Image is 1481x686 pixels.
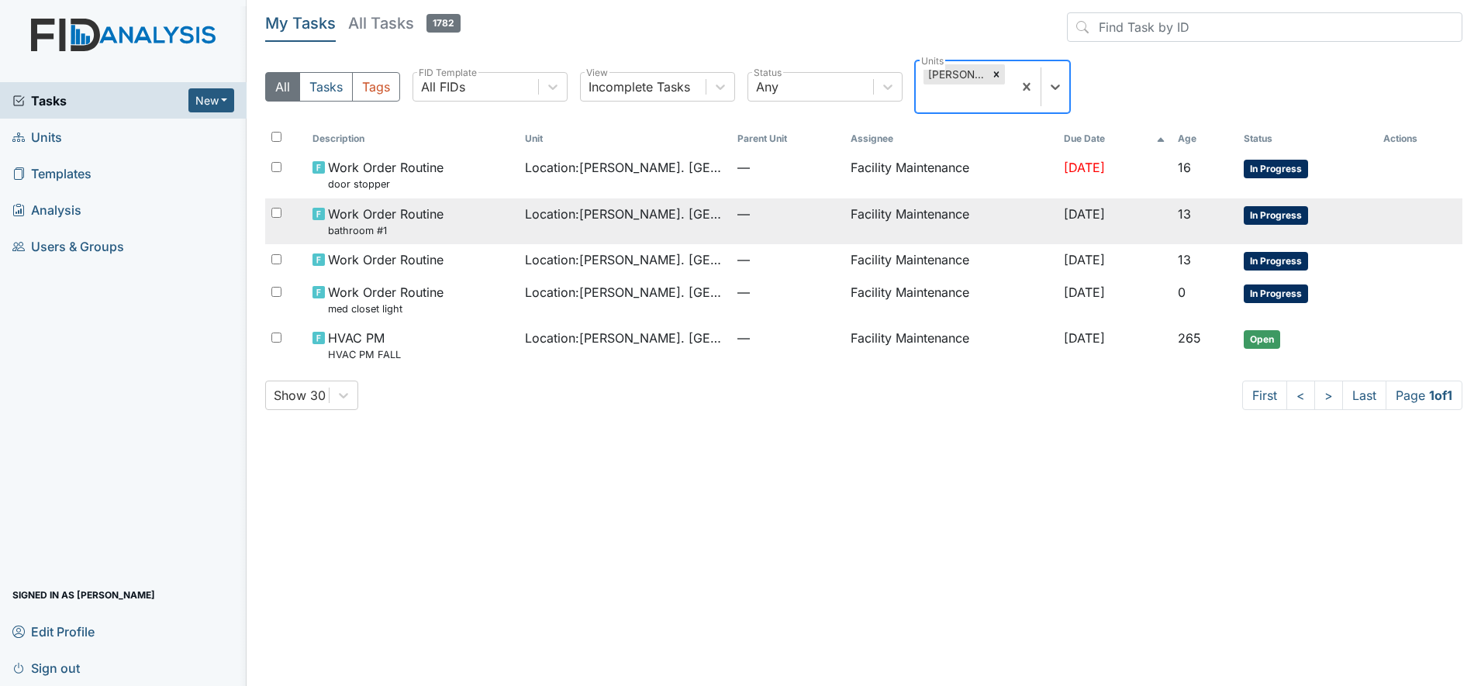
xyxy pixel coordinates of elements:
td: Facility Maintenance [844,322,1057,368]
a: First [1242,381,1287,410]
a: Tasks [12,91,188,110]
div: Type filter [265,72,400,102]
th: Actions [1377,126,1455,152]
span: In Progress [1244,284,1308,303]
span: HVAC PM HVAC PM FALL [328,329,401,362]
span: — [737,329,838,347]
span: [DATE] [1064,206,1105,222]
span: Sign out [12,656,80,680]
a: < [1286,381,1315,410]
th: Toggle SortBy [1058,126,1172,152]
h5: My Tasks [265,12,336,34]
a: Last [1342,381,1386,410]
span: — [737,283,838,302]
span: Users & Groups [12,234,124,258]
span: [DATE] [1064,252,1105,267]
small: door stopper [328,177,444,191]
th: Toggle SortBy [1238,126,1378,152]
input: Toggle All Rows Selected [271,132,281,142]
span: — [737,205,838,223]
td: Facility Maintenance [844,198,1057,244]
span: Open [1244,330,1280,349]
th: Assignee [844,126,1057,152]
span: Work Order Routine [328,250,444,269]
span: Work Order Routine door stopper [328,158,444,191]
span: 16 [1178,160,1191,175]
span: [DATE] [1064,284,1105,300]
span: — [737,250,838,269]
small: HVAC PM FALL [328,347,401,362]
span: Templates [12,161,91,185]
div: Any [756,78,778,96]
span: 0 [1178,284,1186,300]
th: Toggle SortBy [306,126,519,152]
th: Toggle SortBy [519,126,731,152]
th: Toggle SortBy [1172,126,1237,152]
td: Facility Maintenance [844,152,1057,198]
span: 13 [1178,206,1191,222]
small: med closet light [328,302,444,316]
button: Tags [352,72,400,102]
nav: task-pagination [1242,381,1462,410]
span: [DATE] [1064,330,1105,346]
input: Find Task by ID [1067,12,1462,42]
button: Tasks [299,72,353,102]
div: Incomplete Tasks [589,78,690,96]
span: 13 [1178,252,1191,267]
td: Facility Maintenance [844,277,1057,322]
div: Show 30 [274,386,326,405]
div: All FIDs [421,78,465,96]
th: Toggle SortBy [731,126,844,152]
strong: 1 of 1 [1429,388,1452,403]
span: [DATE] [1064,160,1105,175]
span: Work Order Routine bathroom #1 [328,205,444,238]
span: Page [1386,381,1462,410]
span: Signed in as [PERSON_NAME] [12,583,155,607]
span: 265 [1178,330,1201,346]
span: — [737,158,838,177]
h5: All Tasks [348,12,461,34]
span: In Progress [1244,206,1308,225]
a: > [1314,381,1343,410]
span: Work Order Routine med closet light [328,283,444,316]
div: [PERSON_NAME]. [GEOGRAPHIC_DATA] [923,64,988,84]
td: Facility Maintenance [844,244,1057,277]
span: Location : [PERSON_NAME]. [GEOGRAPHIC_DATA] [525,205,725,223]
span: Analysis [12,198,81,222]
span: 1782 [426,14,461,33]
span: Edit Profile [12,619,95,643]
span: In Progress [1244,160,1308,178]
span: Location : [PERSON_NAME]. [GEOGRAPHIC_DATA] [525,283,725,302]
small: bathroom #1 [328,223,444,238]
span: In Progress [1244,252,1308,271]
button: New [188,88,235,112]
button: All [265,72,300,102]
span: Units [12,125,62,149]
span: Location : [PERSON_NAME]. [GEOGRAPHIC_DATA] [525,329,725,347]
span: Location : [PERSON_NAME]. [GEOGRAPHIC_DATA] [525,250,725,269]
span: Location : [PERSON_NAME]. [GEOGRAPHIC_DATA] [525,158,725,177]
